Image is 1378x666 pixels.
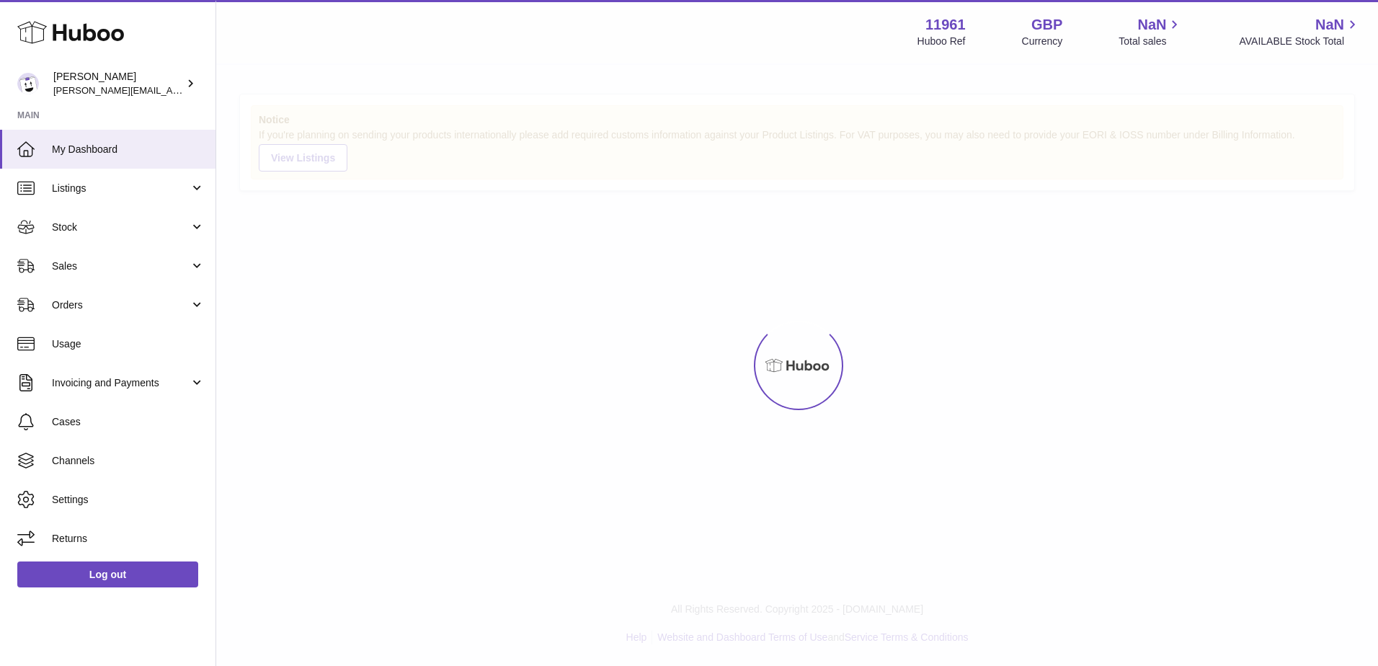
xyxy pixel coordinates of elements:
span: Total sales [1119,35,1183,48]
span: Stock [52,221,190,234]
span: Returns [52,532,205,546]
span: Orders [52,298,190,312]
span: Settings [52,493,205,507]
span: My Dashboard [52,143,205,156]
img: raghav@transformative.in [17,73,39,94]
a: Log out [17,561,198,587]
div: [PERSON_NAME] [53,70,183,97]
span: Usage [52,337,205,351]
a: NaN Total sales [1119,15,1183,48]
a: NaN AVAILABLE Stock Total [1239,15,1361,48]
span: Invoicing and Payments [52,376,190,390]
span: [PERSON_NAME][EMAIL_ADDRESS][DOMAIN_NAME] [53,84,289,96]
span: Cases [52,415,205,429]
span: Listings [52,182,190,195]
span: Channels [52,454,205,468]
span: NaN [1137,15,1166,35]
strong: GBP [1031,15,1062,35]
div: Huboo Ref [917,35,966,48]
span: AVAILABLE Stock Total [1239,35,1361,48]
strong: 11961 [925,15,966,35]
span: NaN [1315,15,1344,35]
span: Sales [52,259,190,273]
div: Currency [1022,35,1063,48]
